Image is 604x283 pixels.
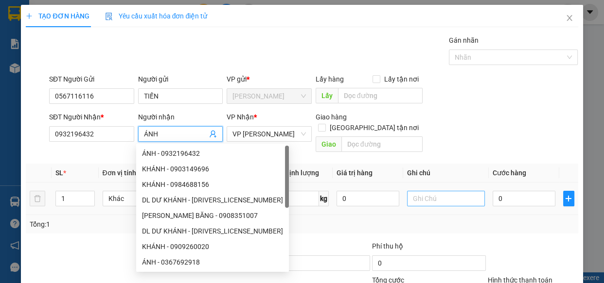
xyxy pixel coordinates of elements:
[136,146,289,161] div: ÁNH - 0932196432
[26,13,33,19] span: plus
[449,36,479,44] label: Gán nhãn
[93,43,171,57] div: 0968567847
[337,191,399,206] input: 0
[93,62,107,72] span: DĐ:
[142,226,283,236] div: DL DƯ KHÁNH - [DRIVERS_LICENSE_NUMBER]
[8,30,86,42] div: [PERSON_NAME]
[136,239,289,254] div: KHÁNH - 0909260020
[105,13,113,20] img: icon
[142,148,283,159] div: ÁNH - 0932196432
[93,8,171,32] div: VP [PERSON_NAME]
[380,74,423,84] span: Lấy tận nơi
[105,12,208,20] span: Yêu cầu xuất hóa đơn điện tử
[136,223,289,239] div: DL DƯ KHÁNH - 0911971876
[372,241,485,255] div: Phí thu hộ
[142,257,283,267] div: ÁNH - 0367692918
[338,88,423,103] input: Dọc đường
[142,195,283,205] div: DL DƯ KHÁNH - [DRIVERS_LICENSE_NUMBER]
[493,169,526,177] span: Cước hàng
[337,169,373,177] span: Giá trị hàng
[316,88,338,103] span: Lấy
[142,241,283,252] div: KHÁNH - 0909260020
[136,192,289,208] div: DL DƯ KHÁNH - 0359992407
[563,191,574,206] button: plus
[93,9,116,19] span: Nhận:
[232,127,306,141] span: VP Phan Rang
[142,179,283,190] div: KHÁNH - 0984688156
[138,74,223,84] div: Người gửi
[227,113,254,121] span: VP Nhận
[26,12,89,20] span: TẠO ĐƠN HÀNG
[564,195,574,202] span: plus
[136,208,289,223] div: ĐẶNG HUỲNH KHÁNH BĂNG - 0908351007
[142,164,283,174] div: KHÁNH - 0903149696
[556,5,583,32] button: Close
[209,130,217,138] span: user-add
[8,42,86,55] div: 0933986605
[319,191,329,206] span: kg
[284,169,319,177] span: Định lượng
[227,74,312,84] div: VP gửi
[49,112,134,122] div: SĐT Người Nhận
[8,8,86,30] div: [PERSON_NAME]
[142,210,283,221] div: [PERSON_NAME] BĂNG - 0908351007
[30,191,45,206] button: delete
[316,75,344,83] span: Lấy hàng
[136,161,289,177] div: KHÁNH - 0903149696
[232,89,306,103] span: Hồ Chí Minh
[55,169,63,177] span: SL
[138,112,223,122] div: Người nhận
[407,191,485,206] input: Ghi Chú
[136,177,289,192] div: KHÁNH - 0984688156
[49,74,134,84] div: SĐT Người Gửi
[316,136,341,152] span: Giao
[326,122,423,133] span: [GEOGRAPHIC_DATA] tận nơi
[136,254,289,270] div: ÁNH - 0367692918
[403,164,489,183] th: Ghi chú
[8,8,23,18] span: Gửi:
[566,14,573,22] span: close
[93,57,161,91] span: BÒ SỮA 2
[108,191,175,206] span: Khác
[103,169,139,177] span: Đơn vị tính
[30,219,234,230] div: Tổng: 1
[316,113,347,121] span: Giao hàng
[93,32,171,43] div: DUNG
[341,136,423,152] input: Dọc đường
